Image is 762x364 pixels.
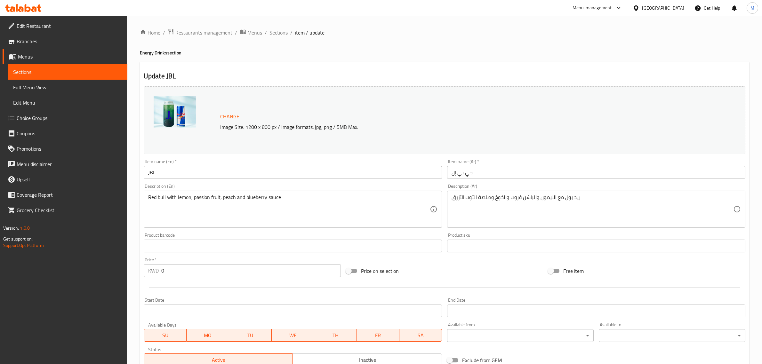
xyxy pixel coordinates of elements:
span: M [750,4,754,12]
span: Restaurants management [175,29,232,36]
button: FR [357,329,399,342]
li: / [163,29,165,36]
span: Exclude from GEM [462,356,502,364]
textarea: Red bull with lemon, passion fruit, peach and blueberry sauce [148,194,430,225]
a: Upsell [3,172,127,187]
li: / [235,29,237,36]
div: ​ [599,329,745,342]
a: Menus [240,28,262,37]
a: Sections [8,64,127,80]
span: WE [274,331,312,340]
div: Menu-management [573,4,612,12]
a: Grocery Checklist [3,202,127,218]
button: SU [144,329,187,342]
span: item / update [295,29,325,36]
button: TU [229,329,272,342]
a: Full Menu View [8,80,127,95]
span: Choice Groups [17,114,122,122]
input: Please enter price [161,264,341,277]
span: TH [317,331,354,340]
li: / [290,29,293,36]
span: Free item [563,267,584,275]
span: 1.0.0 [20,224,30,232]
p: Image Size: 1200 x 800 px / Image formats: jpg, png / 5MB Max. [218,123,654,131]
span: Edit Restaurant [17,22,122,30]
a: Edit Restaurant [3,18,127,34]
button: MO [187,329,229,342]
button: WE [272,329,314,342]
textarea: ريد بول مع الليمون والباشن فروت والخوخ وصلصة التوت الأزرق [452,194,733,225]
div: [GEOGRAPHIC_DATA] [642,4,684,12]
span: SA [402,331,439,340]
li: / [265,29,267,36]
a: Menu disclaimer [3,156,127,172]
a: Promotions [3,141,127,156]
div: ​ [447,329,594,342]
span: Upsell [17,176,122,183]
h4: Energy Drinks section [140,50,749,56]
button: SA [399,329,442,342]
a: Choice Groups [3,110,127,126]
input: Please enter product barcode [144,240,442,252]
a: Menus [3,49,127,64]
a: Branches [3,34,127,49]
h2: Update JBL [144,71,745,81]
span: Branches [17,37,122,45]
span: Coverage Report [17,191,122,199]
input: Enter name Ar [447,166,745,179]
span: Coupons [17,130,122,137]
span: Price on selection [361,267,399,275]
input: Please enter product sku [447,240,745,252]
a: Home [140,29,160,36]
input: Enter name En [144,166,442,179]
span: Full Menu View [13,83,122,91]
span: Grocery Checklist [17,206,122,214]
a: Support.OpsPlatform [3,241,44,249]
img: mmw_638939769385401388 [154,96,196,128]
a: Edit Menu [8,95,127,110]
nav: breadcrumb [140,28,749,37]
span: Menus [247,29,262,36]
span: FR [359,331,397,340]
span: Menu disclaimer [17,160,122,168]
span: MO [189,331,227,340]
span: Menus [18,53,122,60]
button: Change [218,110,242,123]
span: Sections [13,68,122,76]
a: Coverage Report [3,187,127,202]
span: Change [220,112,239,121]
p: KWD [148,267,159,274]
a: Coupons [3,126,127,141]
button: TH [314,329,357,342]
a: Restaurants management [168,28,232,37]
span: SU [147,331,184,340]
span: Get support on: [3,235,33,243]
span: TU [232,331,269,340]
span: Version: [3,224,19,232]
a: Sections [269,29,288,36]
span: Edit Menu [13,99,122,107]
span: Promotions [17,145,122,153]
